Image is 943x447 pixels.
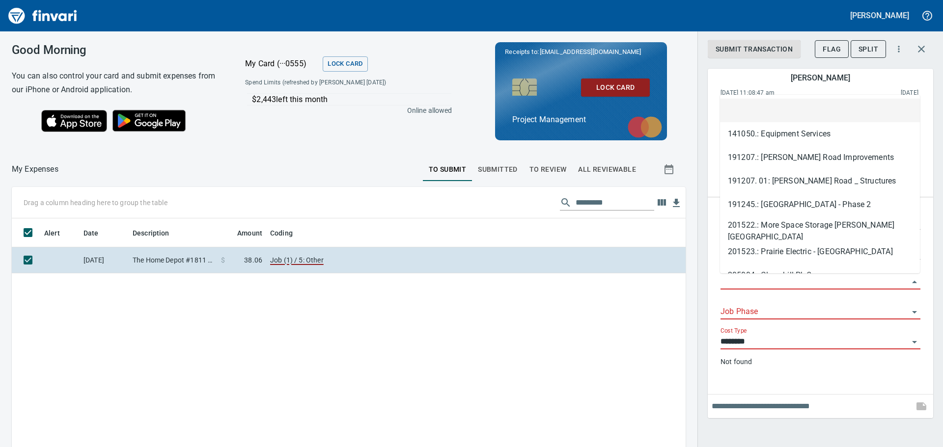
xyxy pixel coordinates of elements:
[41,110,107,132] img: Download on the App Store
[129,247,217,273] td: The Home Depot #1811 Caldwell ID
[838,88,918,98] span: This charge was settled by the merchant and appears on the 2025/10/18 statement.
[12,163,58,175] nav: breadcrumb
[581,79,650,97] button: Lock Card
[908,305,921,319] button: Open
[623,111,667,143] img: mastercard.svg
[12,163,58,175] p: My Expenses
[237,227,262,239] span: Amount
[252,94,451,105] p: $2,443 left this month
[654,158,686,181] button: Show transactions within a particular date range
[720,193,920,216] li: 191245.: [GEOGRAPHIC_DATA] - Phase 2
[512,114,650,126] p: Project Management
[224,227,262,239] span: Amount
[505,47,657,57] p: Receipts to:
[245,78,418,88] span: Spend Limits (refreshed by [PERSON_NAME] [DATE])
[133,227,182,239] span: Description
[83,227,99,239] span: Date
[266,247,512,273] td: Job (1) / 5: Other
[270,227,293,239] span: Coding
[478,163,518,176] span: Submitted
[429,163,467,176] span: To Submit
[720,263,920,287] li: 205004.: Cloverhill Ph 2
[578,163,636,176] span: All Reviewable
[237,105,452,115] p: Online allowed
[910,37,933,61] button: Close transaction
[24,198,167,208] p: Drag a column heading here to group the table
[44,227,73,239] span: Alert
[721,328,747,334] label: Cost Type
[669,196,684,210] button: Download table
[823,43,841,55] span: Flag
[848,8,912,23] button: [PERSON_NAME]
[859,43,878,55] span: Split
[221,255,225,265] span: $
[6,4,80,27] img: Finvari
[323,56,367,72] button: Lock Card
[908,335,921,349] button: Open
[910,394,933,418] span: This records your note into the expense
[851,40,886,58] button: Split
[720,216,920,240] li: 201522.: More Space Storage [PERSON_NAME][GEOGRAPHIC_DATA]
[589,81,642,94] span: Lock Card
[720,146,920,169] li: 191207.: [PERSON_NAME] Road Improvements
[44,227,60,239] span: Alert
[12,43,221,57] h3: Good Morning
[529,163,567,176] span: To Review
[83,227,111,239] span: Date
[791,73,850,83] h5: [PERSON_NAME]
[654,195,669,210] button: Choose columns to display
[720,169,920,193] li: 191207. 01: [PERSON_NAME] Road _ Structures
[12,69,221,97] h6: You can also control your card and submit expenses from our iPhone or Android application.
[244,255,262,265] span: 38.06
[270,227,305,239] span: Coding
[80,247,129,273] td: [DATE]
[888,38,910,60] button: More
[850,10,909,21] h5: [PERSON_NAME]
[133,227,169,239] span: Description
[908,275,921,289] button: Close
[708,40,801,58] button: Submit Transaction
[328,58,362,70] span: Lock Card
[720,240,920,263] li: 201523.: Prairie Electric - [GEOGRAPHIC_DATA]
[539,47,642,56] span: [EMAIL_ADDRESS][DOMAIN_NAME]
[107,105,192,137] img: Get it on Google Play
[245,58,319,70] p: My Card (···0555)
[721,88,838,98] span: [DATE] 11:08:47 am
[815,40,849,58] button: Flag
[716,43,793,55] span: Submit Transaction
[720,122,920,146] li: 141050.: Equipment Services
[721,357,920,367] p: Not found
